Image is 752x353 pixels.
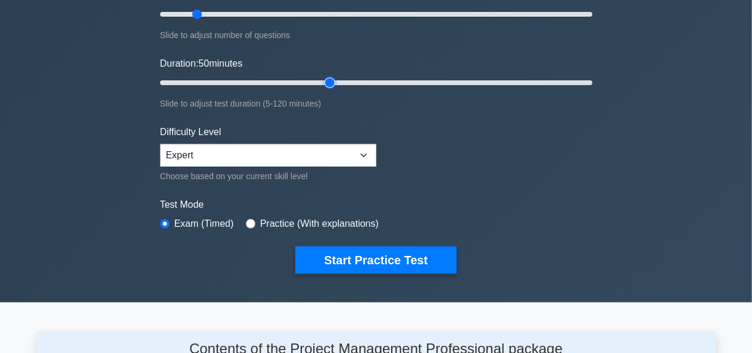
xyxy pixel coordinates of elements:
label: Practice (With explanations) [260,217,379,231]
label: Exam (Timed) [174,217,234,231]
label: Test Mode [160,198,592,212]
span: 50 [198,58,209,68]
button: Start Practice Test [295,246,456,274]
div: Slide to adjust number of questions [160,28,592,42]
label: Difficulty Level [160,125,221,139]
label: Duration: minutes [160,57,243,71]
div: Slide to adjust test duration (5-120 minutes) [160,96,592,111]
div: Choose based on your current skill level [160,169,376,183]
